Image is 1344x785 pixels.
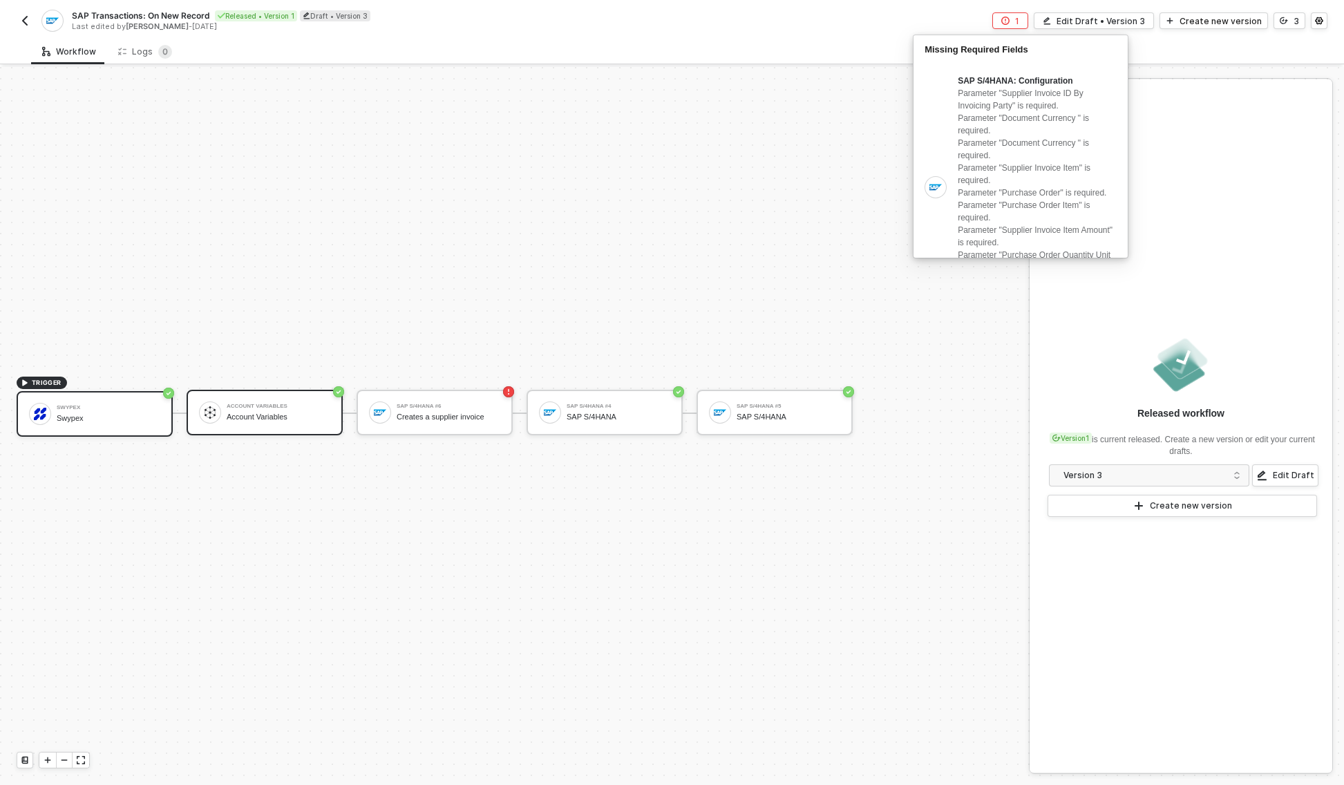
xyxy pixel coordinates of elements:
[227,404,330,409] div: Account Variables
[1273,470,1314,481] div: Edit Draft
[914,35,1128,64] div: Missing Required Fields
[1137,406,1224,420] div: Released workflow
[57,414,160,423] div: Swypex
[958,187,1115,199] li: Parameter "Purchase Order" is required.
[333,386,344,397] span: icon-success-page
[1256,470,1267,481] span: icon-edit
[503,386,514,397] span: icon-error-page
[958,137,1115,162] li: Parameter "Document Currency " is required.
[72,21,671,32] div: Last edited by - [DATE]
[126,21,189,31] span: [PERSON_NAME]
[1048,495,1317,517] button: Create new version
[1150,500,1232,511] div: Create new version
[44,756,52,764] span: icon-play
[374,406,386,419] img: icon
[72,10,209,21] span: SAP Transactions: On New Record
[567,413,670,422] div: SAP S/4HANA
[397,404,500,409] div: SAP S/4HANA #6
[714,406,726,419] img: icon
[42,46,96,57] div: Workflow
[1315,17,1323,25] span: icon-settings
[1034,12,1154,29] button: Edit Draft • Version 3
[737,413,840,422] div: SAP S/4HANA
[958,224,1115,249] li: Parameter "Supplier Invoice Item Amount" is required.
[958,249,1115,274] li: Parameter "Purchase Order Quantity Unit (ISO Code)" is required.
[227,413,330,422] div: Account Variables
[1166,17,1174,25] span: icon-play
[1133,500,1144,511] span: icon-play
[1274,12,1305,29] button: 3
[544,406,556,419] img: icon
[567,404,670,409] div: SAP S/4HANA #4
[673,386,684,397] span: icon-success-page
[1160,12,1268,29] button: Create new version
[1057,15,1145,27] div: Edit Draft • Version 3
[57,405,160,410] div: Swypex
[118,45,172,59] div: Logs
[1151,334,1211,395] img: released.png
[843,386,854,397] span: icon-success-page
[46,15,58,27] img: integration-icon
[958,75,1115,87] div: SAP S/4HANA: Configuration
[300,10,370,21] div: Draft • Version 3
[77,756,85,764] span: icon-expand
[60,756,68,764] span: icon-minus
[397,413,500,422] div: Creates a supplier invoice
[958,112,1115,137] li: Parameter "Document Currency " is required.
[303,12,310,19] span: icon-edit
[737,404,840,409] div: SAP S/4HANA #5
[215,10,297,21] div: Released • Version 1
[958,162,1115,187] li: Parameter "Supplier Invoice Item" is required.
[19,15,30,26] img: back
[1294,15,1299,27] div: 3
[992,12,1028,29] button: 1
[1015,15,1019,27] div: 1
[958,87,1115,112] li: Parameter "Supplier Invoice ID By Invoicing Party" is required.
[1052,434,1061,442] span: icon-versioning
[1043,17,1051,25] span: icon-edit
[1001,17,1010,25] span: icon-error-page
[158,45,172,59] sup: 0
[929,181,942,193] img: sapS4Hana.png
[21,379,29,387] span: icon-play
[32,377,61,388] span: TRIGGER
[163,388,174,399] span: icon-success-page
[1252,464,1318,486] button: Edit Draft
[1180,15,1262,27] div: Create new version
[1063,468,1226,483] div: Version 3
[1046,426,1316,457] div: is current released. Create a new version or edit your current drafts.
[1280,17,1288,25] span: icon-versioning
[34,408,46,420] img: icon
[958,199,1115,224] li: Parameter "Purchase Order Item" is required.
[17,12,33,29] button: back
[1050,433,1092,444] div: Version 1
[204,406,216,419] img: icon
